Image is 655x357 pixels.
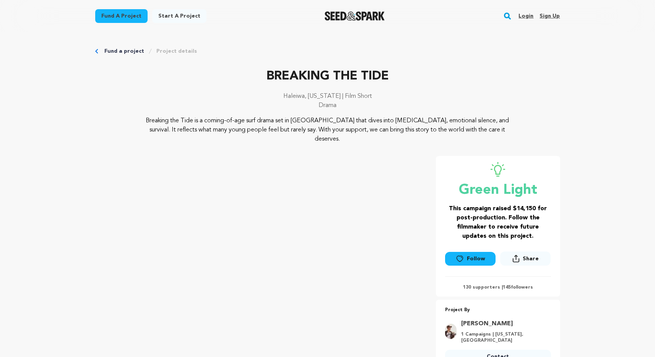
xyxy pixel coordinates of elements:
[141,116,514,144] p: Breaking the Tide is a coming-of-age surf drama set in [GEOGRAPHIC_DATA] that dives into [MEDICAL...
[445,324,457,339] img: 8e7a4971ea222b99.jpg
[500,252,551,266] button: Share
[518,10,533,22] a: Login
[95,47,560,55] div: Breadcrumb
[445,284,551,290] p: 130 supporters | followers
[152,9,206,23] a: Start a project
[95,67,560,86] p: BREAKING THE TIDE
[445,183,551,198] p: Green Light
[445,306,551,315] p: Project By
[95,9,148,23] a: Fund a project
[523,255,539,263] span: Share
[445,204,551,241] h3: This campaign raised $14,150 for post-production. Follow the filmmaker to receive future updates ...
[500,252,551,269] span: Share
[461,319,546,328] a: Goto Katrin York profile
[104,47,144,55] a: Fund a project
[95,92,560,101] p: Haleiwa, [US_STATE] | Film Short
[461,331,546,344] p: 1 Campaigns | [US_STATE], [GEOGRAPHIC_DATA]
[95,101,560,110] p: Drama
[503,285,511,290] span: 145
[445,252,496,266] a: Follow
[156,47,197,55] a: Project details
[325,11,385,21] img: Seed&Spark Logo Dark Mode
[325,11,385,21] a: Seed&Spark Homepage
[540,10,560,22] a: Sign up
